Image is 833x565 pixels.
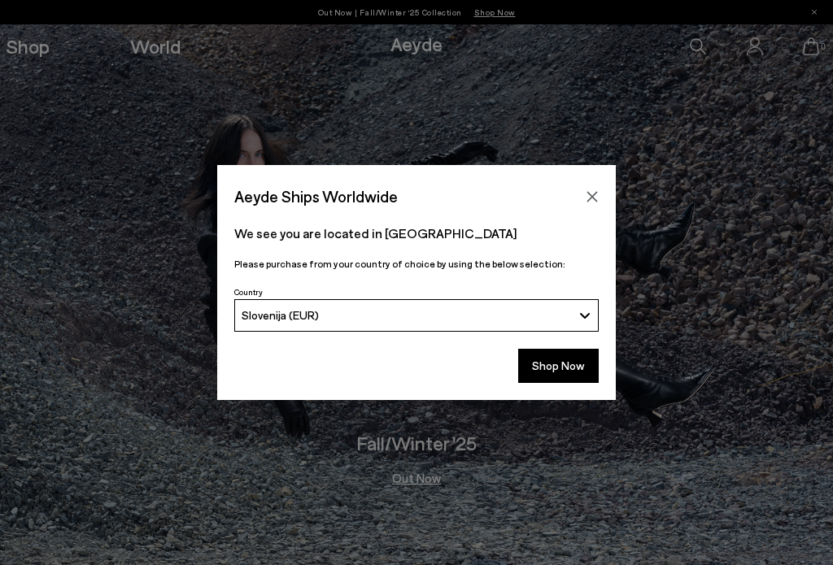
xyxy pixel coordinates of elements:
[580,185,604,209] button: Close
[518,349,599,383] button: Shop Now
[234,182,398,211] span: Aeyde Ships Worldwide
[242,308,319,322] span: Slovenija (EUR)
[234,224,599,243] p: We see you are located in [GEOGRAPHIC_DATA]
[234,287,263,297] span: Country
[234,256,599,272] p: Please purchase from your country of choice by using the below selection:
